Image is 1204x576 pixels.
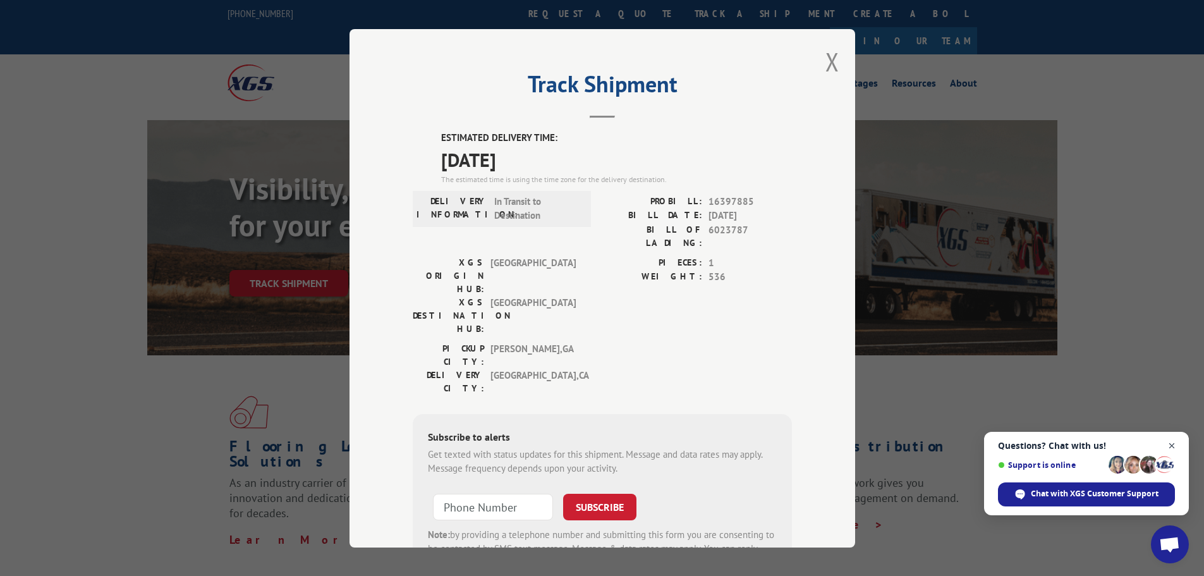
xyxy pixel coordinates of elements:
button: SUBSCRIBE [563,493,636,520]
label: XGS ORIGIN HUB: [413,255,484,295]
span: [GEOGRAPHIC_DATA] , CA [490,368,576,395]
label: BILL DATE: [602,209,702,223]
h2: Track Shipment [413,75,792,99]
div: Get texted with status updates for this shipment. Message and data rates may apply. Message frequ... [428,447,777,475]
label: DELIVERY INFORMATION: [417,194,488,223]
div: Chat with XGS Customer Support [998,482,1175,506]
label: PIECES: [602,255,702,270]
label: WEIGHT: [602,270,702,285]
span: [DATE] [708,209,792,223]
span: Chat with XGS Customer Support [1031,488,1158,499]
div: by providing a telephone number and submitting this form you are consenting to be contacted by SM... [428,527,777,570]
strong: Note: [428,528,450,540]
label: ESTIMATED DELIVERY TIME: [441,131,792,145]
span: Questions? Chat with us! [998,441,1175,451]
span: 1 [708,255,792,270]
span: [PERSON_NAME] , GA [490,341,576,368]
div: The estimated time is using the time zone for the delivery destination. [441,173,792,185]
span: [GEOGRAPHIC_DATA] [490,295,576,335]
span: In Transit to Destination [494,194,580,223]
span: [DATE] [441,145,792,173]
span: Close chat [1164,438,1180,454]
span: 16397885 [708,194,792,209]
label: PROBILL: [602,194,702,209]
span: 536 [708,270,792,285]
span: Support is online [998,460,1104,470]
label: DELIVERY CITY: [413,368,484,395]
label: XGS DESTINATION HUB: [413,295,484,335]
div: Subscribe to alerts [428,429,777,447]
input: Phone Number [433,493,553,520]
button: Close modal [825,45,839,78]
label: PICKUP CITY: [413,341,484,368]
span: 6023787 [708,223,792,249]
div: Open chat [1151,525,1189,563]
span: [GEOGRAPHIC_DATA] [490,255,576,295]
label: BILL OF LADING: [602,223,702,249]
